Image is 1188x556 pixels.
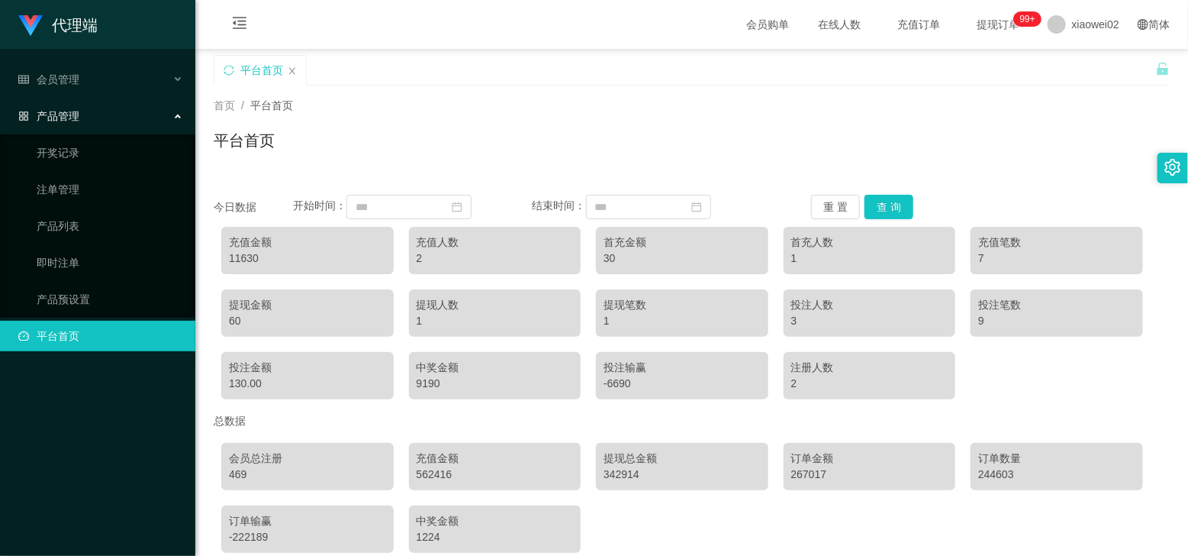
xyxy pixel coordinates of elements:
[250,99,293,112] span: 平台首页
[37,137,183,168] a: 开奖记录
[791,360,948,376] div: 注册人数
[229,451,386,467] div: 会员总注册
[18,18,98,31] a: 代理端
[604,234,761,251] div: 首充金额
[214,1,266,50] i: 图标: menu-fold
[52,1,98,50] h1: 代理端
[1014,11,1042,27] sup: 1206
[604,467,761,483] div: 342914
[229,251,386,267] div: 11630
[811,19,869,30] span: 在线人数
[691,202,702,212] i: 图标: calendar
[18,74,29,85] i: 图标: table
[229,376,386,392] div: 130.00
[811,195,860,219] button: 重 置
[978,297,1135,313] div: 投注笔数
[890,19,948,30] span: 充值订单
[864,195,913,219] button: 查 询
[214,199,293,215] div: 今日数据
[293,200,346,212] span: 开始时间：
[417,234,574,251] div: 充值人数
[214,129,275,152] h1: 平台首页
[417,376,574,392] div: 9190
[229,313,386,329] div: 60
[604,376,761,392] div: -6690
[417,297,574,313] div: 提现人数
[229,529,386,545] div: -222189
[417,251,574,267] div: 2
[791,251,948,267] div: 1
[533,200,586,212] span: 结束时间：
[970,19,1028,30] span: 提现订单
[229,513,386,529] div: 订单输赢
[978,251,1135,267] div: 7
[978,313,1135,329] div: 9
[229,467,386,483] div: 469
[37,211,183,241] a: 产品列表
[229,234,386,251] div: 充值金额
[791,376,948,392] div: 2
[224,65,234,76] i: 图标: sync
[417,467,574,483] div: 562416
[1138,19,1148,30] i: 图标: global
[604,297,761,313] div: 提现笔数
[18,15,43,37] img: logo.9652507e.png
[1156,62,1170,76] i: 图标: unlock
[417,360,574,376] div: 中奖金额
[18,321,183,351] a: 图标: dashboard平台首页
[241,99,244,112] span: /
[18,73,79,86] span: 会员管理
[978,234,1135,251] div: 充值笔数
[214,99,235,112] span: 首页
[37,247,183,278] a: 即时注单
[37,284,183,315] a: 产品预设置
[37,174,183,205] a: 注单管理
[604,451,761,467] div: 提现总金额
[18,111,29,121] i: 图标: appstore-o
[604,313,761,329] div: 1
[229,297,386,313] div: 提现金额
[978,451,1135,467] div: 订单数量
[229,360,386,376] div: 投注金额
[791,467,948,483] div: 267017
[214,407,1170,435] div: 总数据
[417,451,574,467] div: 充值金额
[18,110,79,122] span: 产品管理
[417,313,574,329] div: 1
[1164,159,1181,176] i: 图标: setting
[240,56,283,85] div: 平台首页
[417,529,574,545] div: 1224
[604,251,761,267] div: 30
[288,66,297,76] i: 图标: close
[978,467,1135,483] div: 244603
[791,234,948,251] div: 首充人数
[417,513,574,529] div: 中奖金额
[791,313,948,329] div: 3
[604,360,761,376] div: 投注输赢
[452,202,462,212] i: 图标: calendar
[791,451,948,467] div: 订单金额
[791,297,948,313] div: 投注人数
